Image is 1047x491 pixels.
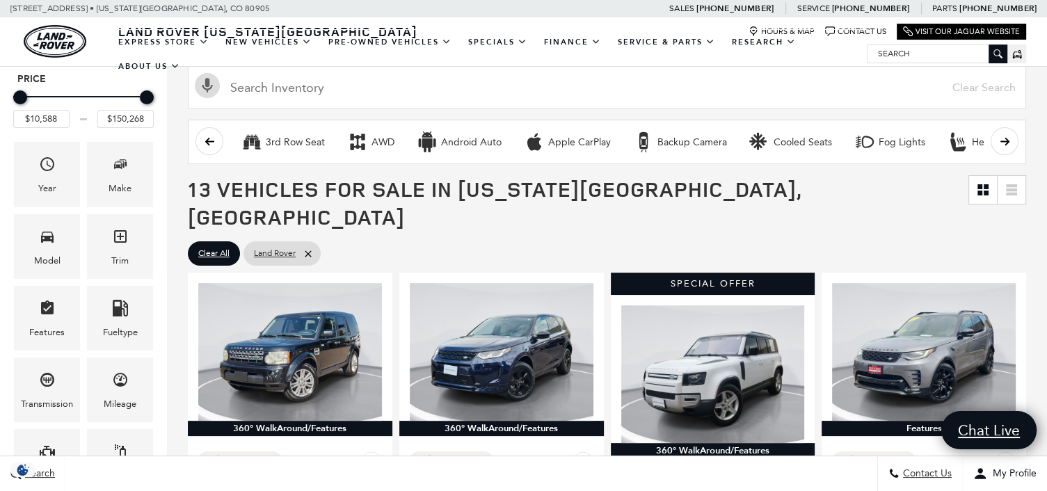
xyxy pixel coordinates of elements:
div: Compare [861,454,902,467]
div: MileageMileage [87,357,153,422]
a: Pre-Owned Vehicles [320,30,460,54]
div: Minimum Price [13,90,27,104]
a: Specials [460,30,536,54]
div: Compare [227,454,268,467]
button: Cooled SeatsCooled Seats [742,127,840,156]
span: Service [797,3,829,13]
span: Engine [39,440,56,468]
div: Fog Lights [854,131,875,152]
input: Search Inventory [188,66,1026,109]
section: Click to Open Cookie Consent Modal [7,462,39,477]
span: Contact Us [900,468,952,480]
button: Fog LightsFog Lights [847,127,933,156]
span: Year [39,152,56,181]
button: Android AutoAndroid Auto [409,127,509,156]
img: Opt-Out Icon [7,462,39,477]
a: land-rover [24,25,86,58]
div: Year [38,181,56,196]
div: 3rd Row Seat [266,136,325,149]
div: ModelModel [14,214,80,279]
div: 360° WalkAround/Features [611,443,815,458]
div: Backup Camera [633,131,654,152]
div: Cooled Seats [774,136,832,149]
a: Grid View [969,176,997,204]
div: Fueltype [103,325,138,340]
a: Finance [536,30,609,54]
button: Save Vehicle [995,451,1016,478]
img: 2023 Land Rover Discovery HSE R-Dynamic [832,283,1016,421]
span: Land Rover [254,245,296,262]
button: scroll right [991,127,1018,155]
button: AWDAWD [339,127,402,156]
a: Contact Us [825,26,886,37]
button: Backup CameraBackup Camera [625,127,735,156]
a: [PHONE_NUMBER] [832,3,909,14]
input: Minimum [13,110,70,128]
a: EXPRESS STORE [110,30,217,54]
span: Sales [669,3,694,13]
div: Apple CarPlay [548,136,611,149]
div: Special Offer [611,273,815,295]
div: YearYear [14,142,80,207]
img: Land Rover [24,25,86,58]
div: TrimTrim [87,214,153,279]
div: FueltypeFueltype [87,286,153,351]
button: Save Vehicle [573,451,593,478]
div: 360° WalkAround/Features [399,421,604,436]
button: scroll left [195,127,223,155]
a: Service & Parts [609,30,724,54]
span: Transmission [39,368,56,396]
input: Maximum [97,110,154,128]
div: Features [29,325,65,340]
div: Make [109,181,131,196]
span: Features [39,296,56,325]
div: Mileage [104,396,136,412]
div: Apple CarPlay [524,131,545,152]
a: [PHONE_NUMBER] [696,3,774,14]
span: Make [112,152,129,181]
div: Transmission [21,396,73,412]
div: Cooled Seats [749,131,770,152]
span: 13 Vehicles for Sale in [US_STATE][GEOGRAPHIC_DATA], [GEOGRAPHIC_DATA] [188,175,801,231]
div: FeaturesFeatures [14,286,80,351]
div: MakeMake [87,142,153,207]
div: Backup Camera [657,136,727,149]
span: Land Rover [US_STATE][GEOGRAPHIC_DATA] [118,23,417,40]
span: Chat Live [951,421,1027,440]
div: 3rd Row Seat [241,131,262,152]
a: [PHONE_NUMBER] [959,3,1037,14]
a: Research [724,30,804,54]
span: My Profile [987,468,1037,480]
input: Search [868,45,1007,62]
svg: Click to toggle on voice search [195,73,220,98]
div: AWD [371,136,394,149]
button: Open user profile menu [963,456,1047,491]
img: 2022 Land Rover Discovery Sport S R-Dynamic [410,283,593,421]
a: New Vehicles [217,30,320,54]
span: Model [39,225,56,253]
span: Clear All [198,245,230,262]
button: Compare Vehicle [410,451,493,469]
span: Mileage [112,368,129,396]
button: Heated SeatsHeated Seats [940,127,1039,156]
button: Apple CarPlayApple CarPlay [516,127,618,156]
nav: Main Navigation [110,30,867,79]
a: Visit Our Jaguar Website [903,26,1020,37]
div: TransmissionTransmission [14,357,80,422]
a: [STREET_ADDRESS] • [US_STATE][GEOGRAPHIC_DATA], CO 80905 [10,3,270,13]
img: 2011 Land Rover LR4 HSE [198,283,382,421]
img: 2020 Land Rover Defender 110 SE [621,305,805,443]
span: Trim [112,225,129,253]
div: Compare [438,454,479,467]
a: About Us [110,54,189,79]
span: Parts [932,3,957,13]
div: Model [34,253,61,268]
div: Android Auto [441,136,502,149]
div: Fog Lights [879,136,925,149]
div: Maximum Price [140,90,154,104]
div: AWD [347,131,368,152]
div: Heated Seats [948,131,968,152]
a: Chat Live [941,411,1037,449]
div: Price [13,86,154,128]
a: Hours & Map [749,26,815,37]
